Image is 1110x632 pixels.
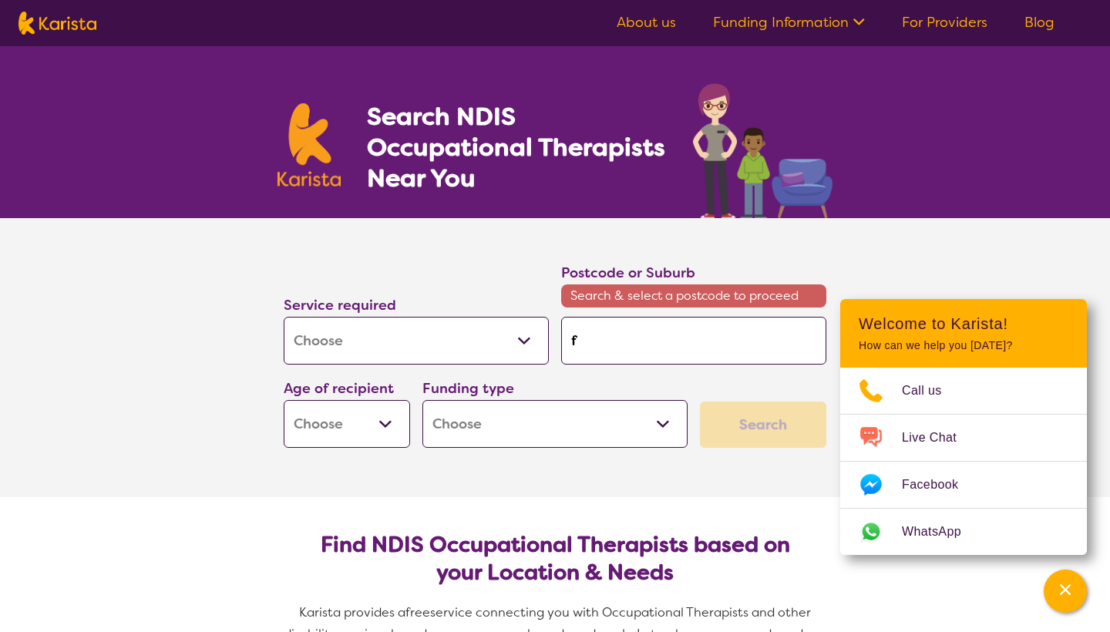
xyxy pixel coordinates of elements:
[840,299,1087,555] div: Channel Menu
[859,339,1068,352] p: How can we help you [DATE]?
[840,509,1087,555] a: Web link opens in a new tab.
[693,83,832,218] img: occupational-therapy
[713,13,865,32] a: Funding Information
[422,379,514,398] label: Funding type
[902,520,980,543] span: WhatsApp
[617,13,676,32] a: About us
[902,13,987,32] a: For Providers
[296,531,814,587] h2: Find NDIS Occupational Therapists based on your Location & Needs
[561,284,826,308] span: Search & select a postcode to proceed
[902,473,977,496] span: Facebook
[859,314,1068,333] h2: Welcome to Karista!
[277,103,341,187] img: Karista logo
[284,379,394,398] label: Age of recipient
[1024,13,1054,32] a: Blog
[1044,570,1087,613] button: Channel Menu
[284,296,396,314] label: Service required
[299,604,405,620] span: Karista provides a
[561,264,695,282] label: Postcode or Suburb
[18,12,96,35] img: Karista logo
[902,379,960,402] span: Call us
[840,368,1087,555] ul: Choose channel
[561,317,826,365] input: Type
[902,426,975,449] span: Live Chat
[367,101,667,193] h1: Search NDIS Occupational Therapists Near You
[405,604,430,620] span: free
